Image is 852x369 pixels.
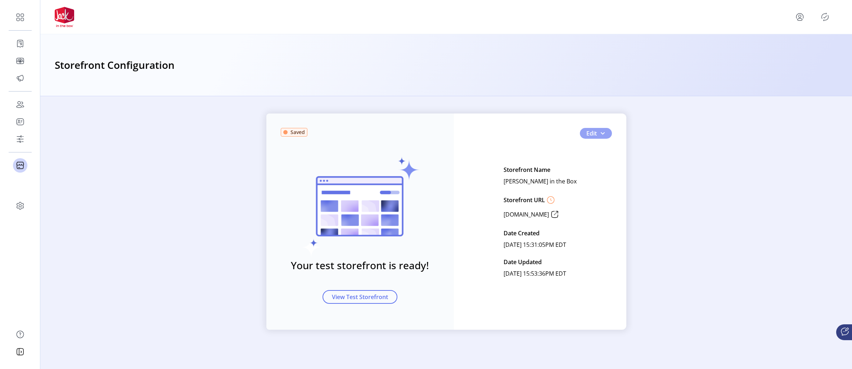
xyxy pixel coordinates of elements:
[332,293,388,301] span: View Test Storefront
[323,290,397,304] button: View Test Storefront
[55,57,175,73] h3: Storefront Configuration
[504,196,545,204] p: Storefront URL
[504,268,566,279] p: [DATE] 15:53:36PM EDT
[291,258,429,273] h3: Your test storefront is ready!
[504,256,542,268] p: Date Updated
[55,7,74,27] img: logo
[586,129,597,138] span: Edit
[504,227,540,239] p: Date Created
[794,11,806,23] button: menu
[580,128,612,139] button: Edit
[504,164,550,175] p: Storefront Name
[290,128,305,136] span: Saved
[819,11,831,23] button: Publisher Panel
[504,239,566,250] p: [DATE] 15:31:05PM EDT
[504,175,577,187] p: [PERSON_NAME] in the Box
[504,210,549,219] p: [DOMAIN_NAME]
